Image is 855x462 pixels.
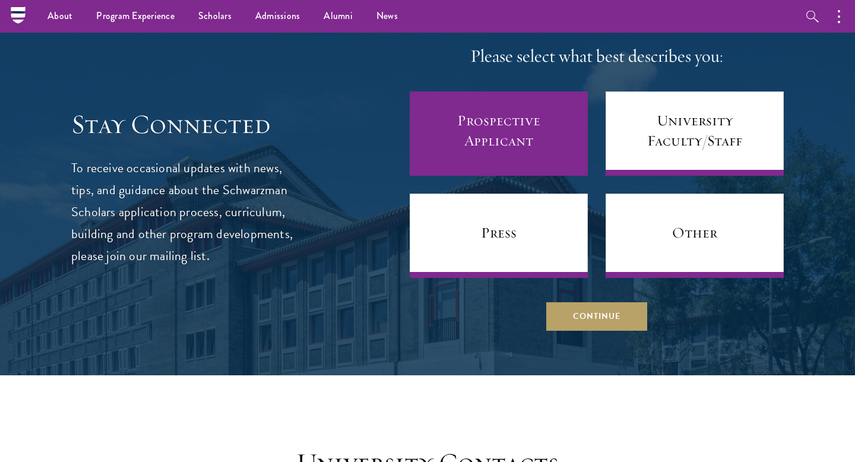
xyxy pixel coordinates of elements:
a: University Faculty/Staff [606,91,784,176]
a: Other [606,194,784,278]
h4: Please select what best describes you: [410,45,784,68]
button: Continue [546,302,647,330]
h3: Stay Connected [71,108,294,141]
a: Press [410,194,588,278]
a: Prospective Applicant [410,91,588,176]
p: To receive occasional updates with news, tips, and guidance about the Schwarzman Scholars applica... [71,157,294,267]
